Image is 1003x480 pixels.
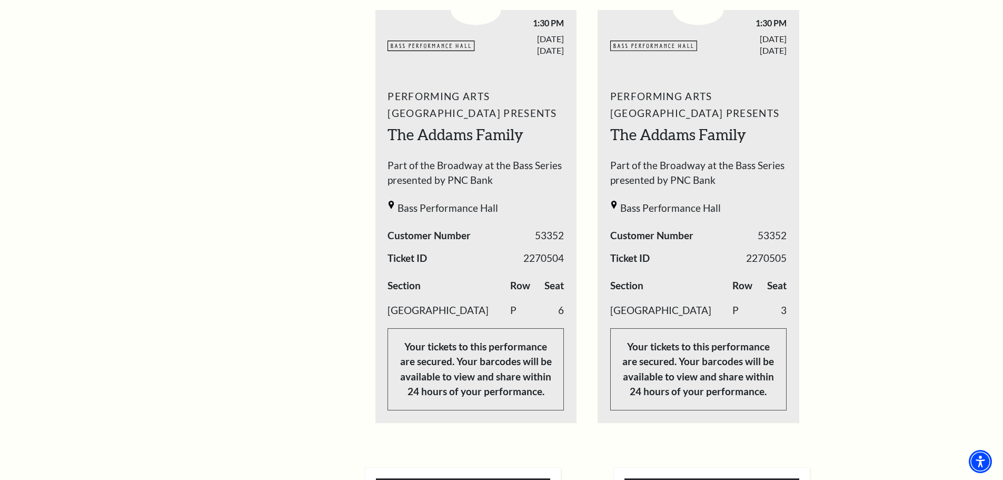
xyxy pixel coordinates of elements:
[388,228,471,243] span: Customer Number
[763,298,787,324] td: 3
[476,33,564,55] span: [DATE] [DATE]
[698,17,787,28] span: 1:30 PM
[388,298,510,324] td: [GEOGRAPHIC_DATA]
[610,124,787,145] h2: The Addams Family
[698,33,787,55] span: [DATE] [DATE]
[510,278,530,293] label: Row
[535,228,564,243] span: 53352
[510,298,541,324] td: P
[388,278,421,293] label: Section
[969,450,992,473] div: Accessibility Menu
[610,251,650,266] span: Ticket ID
[610,228,693,243] span: Customer Number
[398,201,498,216] span: Bass Performance Hall
[610,158,787,193] span: Part of the Broadway at the Bass Series presented by PNC Bank
[767,278,787,293] label: Seat
[732,298,763,324] td: P
[476,17,564,28] span: 1:30 PM
[388,124,564,145] h2: The Addams Family
[746,251,787,266] span: 2270505
[610,328,787,410] p: Your tickets to this performance are secured. Your barcodes will be available to view and share w...
[540,298,564,324] td: 6
[758,228,787,243] span: 53352
[388,328,564,410] p: Your tickets to this performance are secured. Your barcodes will be available to view and share w...
[610,88,787,122] span: Performing Arts [GEOGRAPHIC_DATA] Presents
[620,201,721,216] span: Bass Performance Hall
[610,278,643,293] label: Section
[388,158,564,193] span: Part of the Broadway at the Bass Series presented by PNC Bank
[388,251,427,266] span: Ticket ID
[610,298,733,324] td: [GEOGRAPHIC_DATA]
[388,88,564,122] span: Performing Arts [GEOGRAPHIC_DATA] Presents
[732,278,752,293] label: Row
[523,251,564,266] span: 2270504
[544,278,564,293] label: Seat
